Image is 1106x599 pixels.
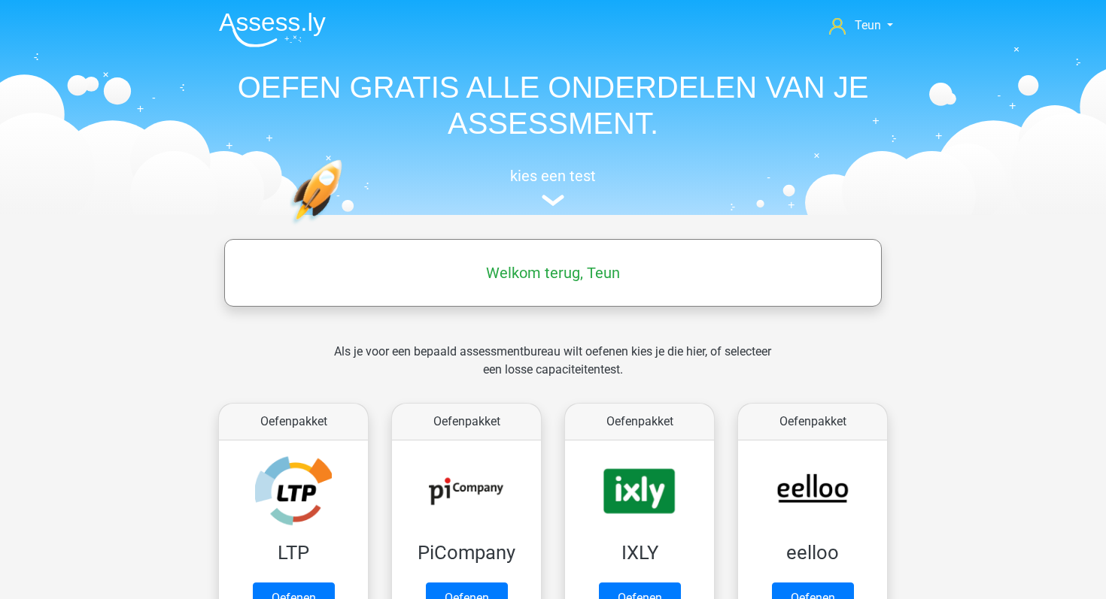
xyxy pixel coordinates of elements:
[207,167,899,207] a: kies een test
[855,18,881,32] span: Teun
[542,195,564,206] img: assessment
[232,264,874,282] h5: Welkom terug, Teun
[322,343,783,397] div: Als je voor een bepaald assessmentbureau wilt oefenen kies je die hier, of selecteer een losse ca...
[823,17,899,35] a: Teun
[207,69,899,141] h1: OEFEN GRATIS ALLE ONDERDELEN VAN JE ASSESSMENT.
[290,159,400,295] img: oefenen
[207,167,899,185] h5: kies een test
[219,12,326,47] img: Assessly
